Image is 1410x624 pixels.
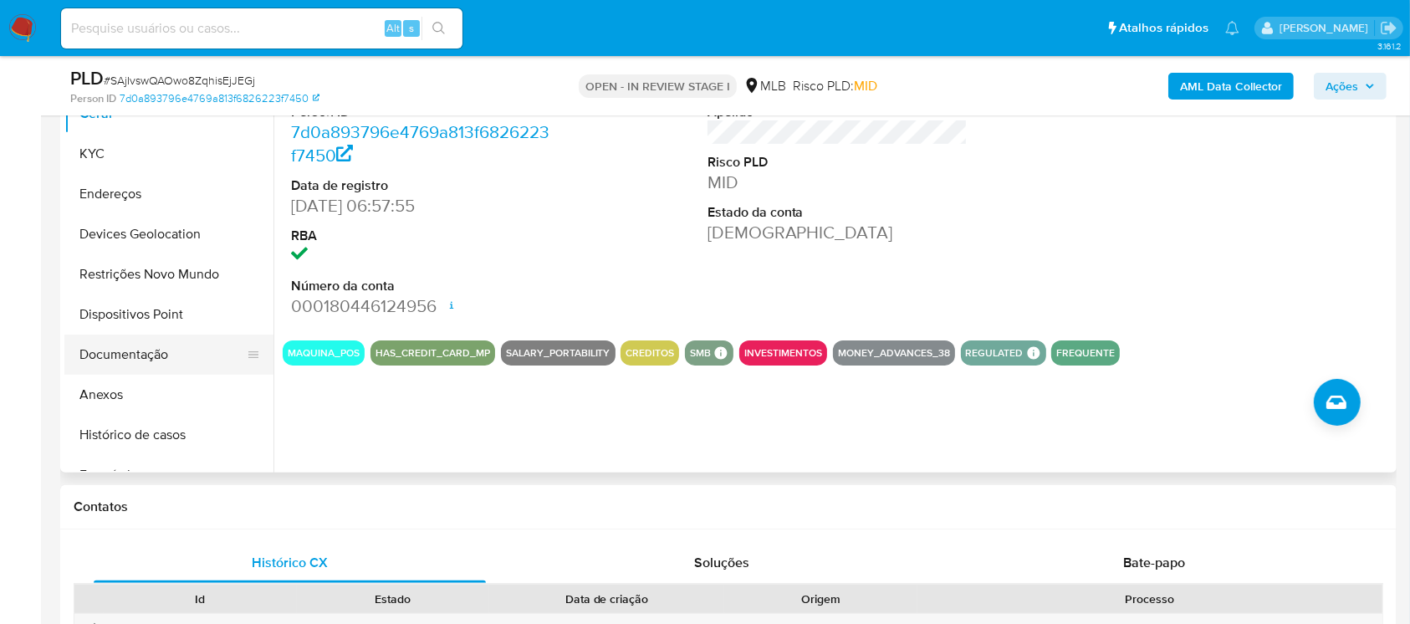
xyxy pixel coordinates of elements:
[929,591,1371,607] div: Processo
[708,171,968,194] dd: MID
[120,91,319,106] a: 7d0a893796e4769a813f6826223f7450
[291,176,552,195] dt: Data de registro
[1314,73,1387,100] button: Ações
[291,294,552,318] dd: 000180446124956
[64,254,273,294] button: Restrições Novo Mundo
[115,591,285,607] div: Id
[64,214,273,254] button: Devices Geolocation
[70,91,116,106] b: Person ID
[736,591,906,607] div: Origem
[1225,21,1239,35] a: Notificações
[64,415,273,455] button: Histórico de casos
[708,153,968,171] dt: Risco PLD
[501,591,713,607] div: Data de criação
[64,134,273,174] button: KYC
[70,64,104,91] b: PLD
[64,335,260,375] button: Documentação
[1180,73,1282,100] b: AML Data Collector
[64,455,273,495] button: Empréstimos
[64,294,273,335] button: Dispositivos Point
[1377,39,1402,53] span: 3.161.2
[1123,553,1185,572] span: Bate-papo
[421,17,456,40] button: search-icon
[854,76,877,95] span: MID
[409,20,414,36] span: s
[1280,20,1374,36] p: leticia.siqueira@mercadolivre.com
[252,553,328,572] span: Histórico CX
[291,120,549,167] a: 7d0a893796e4769a813f6826223f7450
[64,174,273,214] button: Endereços
[61,18,462,39] input: Pesquise usuários ou casos...
[386,20,400,36] span: Alt
[1119,19,1208,37] span: Atalhos rápidos
[694,553,749,572] span: Soluções
[1380,19,1397,37] a: Sair
[104,72,255,89] span: # SAjIvswQAOwo8ZqhisEjJEGj
[74,499,1383,515] h1: Contatos
[64,375,273,415] button: Anexos
[291,194,552,217] dd: [DATE] 06:57:55
[793,77,877,95] span: Risco PLD:
[291,277,552,295] dt: Número da conta
[579,74,737,98] p: OPEN - IN REVIEW STAGE I
[708,103,968,121] dt: Apelido
[708,203,968,222] dt: Estado da conta
[309,591,478,607] div: Estado
[1168,73,1294,100] button: AML Data Collector
[291,227,552,245] dt: RBA
[1326,73,1358,100] span: Ações
[708,221,968,244] dd: [DEMOGRAPHIC_DATA]
[743,77,786,95] div: MLB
